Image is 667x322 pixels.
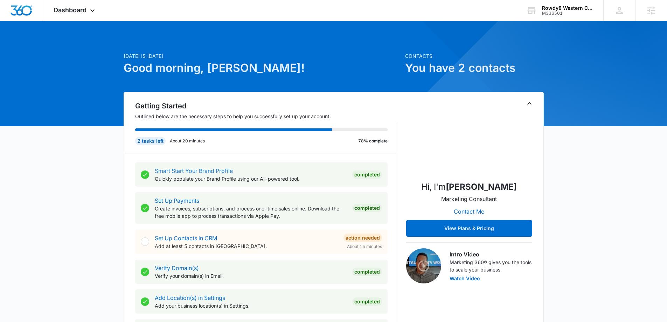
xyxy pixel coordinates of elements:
[170,138,205,144] p: About 20 minutes
[406,220,532,237] button: View Plans & Pricing
[352,170,382,179] div: Completed
[155,175,347,182] p: Quickly populate your Brand Profile using our AI-powered tool.
[155,242,338,250] p: Add at least 5 contacts in [GEOGRAPHIC_DATA].
[347,243,382,250] span: About 15 minutes
[343,234,382,242] div: Action Needed
[124,52,401,60] p: [DATE] is [DATE]
[124,60,401,76] h1: Good morning, [PERSON_NAME]!
[352,268,382,276] div: Completed
[405,60,544,76] h1: You have 2 contacts
[421,181,517,193] p: Hi, I'm
[405,52,544,60] p: Contacts
[542,11,593,16] div: account id
[155,197,199,204] a: Set Up Payments
[358,138,388,144] p: 78% complete
[155,167,233,174] a: Smart Start Your Brand Profile
[352,297,382,306] div: Completed
[135,101,396,111] h2: Getting Started
[155,264,199,271] a: Verify Domain(s)
[352,204,382,212] div: Completed
[155,205,347,220] p: Create invoices, subscriptions, and process one-time sales online. Download the free mobile app t...
[525,99,534,108] button: Toggle Collapse
[450,259,532,273] p: Marketing 360® gives you the tools to scale your business.
[155,294,225,301] a: Add Location(s) in Settings
[155,272,347,280] p: Verify your domain(s) in Email.
[441,195,497,203] p: Marketing Consultant
[135,137,166,145] div: 2 tasks left
[450,276,480,281] button: Watch Video
[406,248,441,283] img: Intro Video
[434,105,504,175] img: Ryan Sipes
[54,6,86,14] span: Dashboard
[155,235,217,242] a: Set Up Contacts in CRM
[155,302,347,309] p: Add your business location(s) in Settings.
[450,250,532,259] h3: Intro Video
[446,182,517,192] strong: [PERSON_NAME]
[542,5,593,11] div: account name
[447,203,491,220] button: Contact Me
[135,113,396,120] p: Outlined below are the necessary steps to help you successfully set up your account.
